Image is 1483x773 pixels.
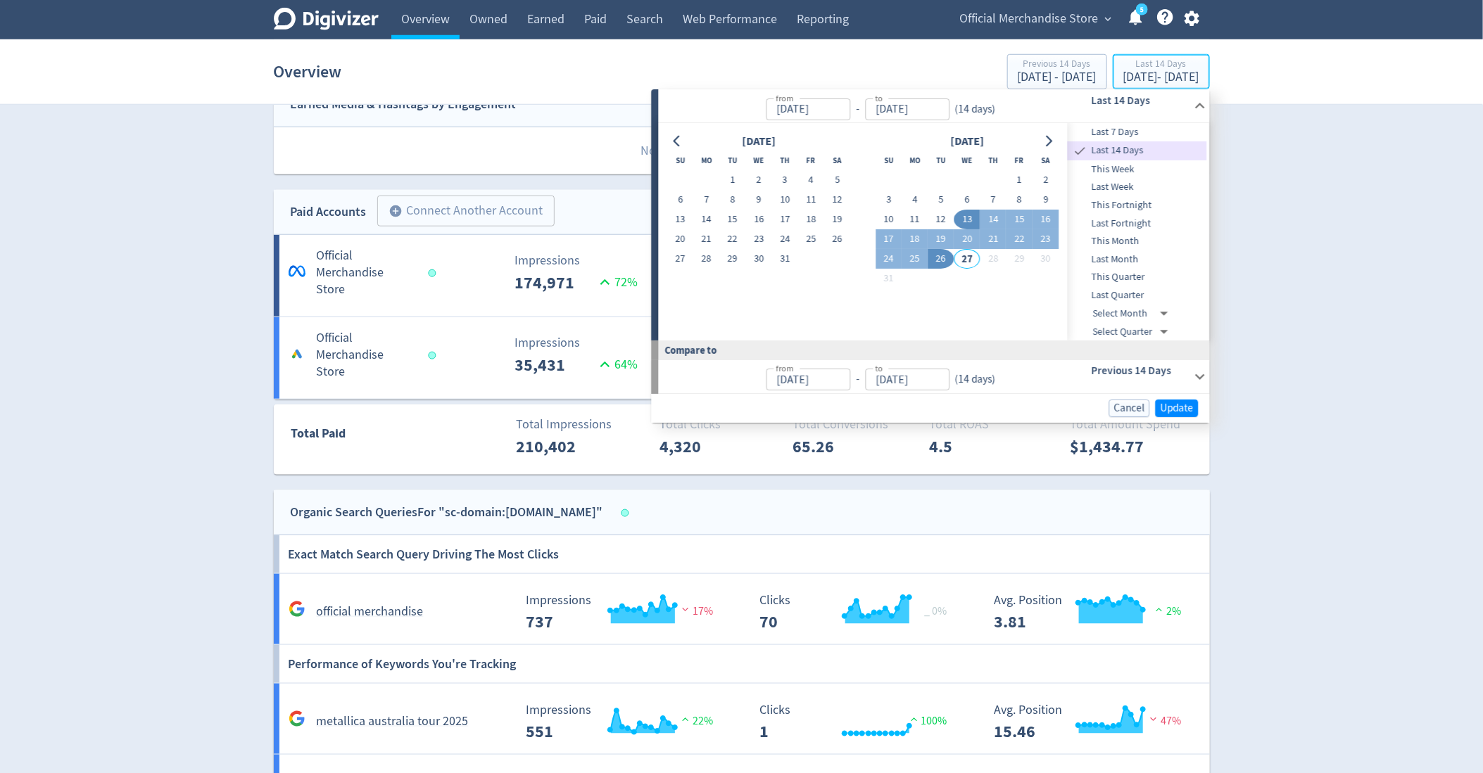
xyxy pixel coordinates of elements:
img: negative-performance.svg [679,604,693,615]
p: Total Conversions [793,415,920,434]
img: positive-performance.svg [907,714,921,724]
h5: metallica australia tour 2025 [317,713,469,730]
label: to [875,92,883,104]
th: Friday [1006,151,1033,171]
button: 27 [667,250,693,269]
img: negative-performance.svg [1147,714,1161,724]
button: 19 [824,210,850,230]
button: 30 [1033,250,1059,269]
button: 20 [667,230,693,250]
div: Paid Accounts [291,202,367,222]
button: Connect Another Account [377,196,555,226]
button: 11 [902,210,928,230]
button: 18 [902,230,928,250]
div: Select Quarter [1093,323,1174,341]
span: expand_more [1102,13,1115,25]
span: Last Month [1068,252,1207,267]
button: 15 [1006,210,1033,230]
svg: Google Analytics [289,710,305,727]
th: Sunday [876,151,902,171]
button: 16 [746,210,772,230]
p: 4,320 [660,434,740,459]
h1: Overview [274,49,342,94]
button: 5 [928,191,954,210]
button: 28 [693,250,719,269]
label: to [875,363,883,375]
button: 1 [719,171,745,191]
label: from [776,363,793,375]
button: 14 [693,210,719,230]
button: 29 [1006,250,1033,269]
button: 22 [1006,230,1033,250]
button: 23 [1033,230,1059,250]
button: 4 [902,191,928,210]
button: 23 [746,230,772,250]
button: 15 [719,210,745,230]
th: Thursday [772,151,798,171]
h5: Official Merchandise Store [317,248,415,298]
p: Total ROAS [930,415,1057,434]
span: Last Fortnight [1068,216,1207,231]
p: Total Impressions [516,415,643,434]
a: Official Merchandise StoreImpressions35,43164%Clicks6652%Conversions18.26115%ROAS8.8501%Amount Sp... [274,317,1210,399]
span: This Week [1068,162,1207,177]
th: Wednesday [954,151,980,171]
h6: Last 14 Days [1092,92,1188,109]
span: Cancel [1114,403,1145,414]
button: 7 [980,191,1006,210]
button: 17 [772,210,798,230]
button: 22 [719,230,745,250]
div: ( 14 days ) [949,372,996,388]
div: - [850,372,865,388]
span: This Month [1068,234,1207,249]
button: 13 [954,210,980,230]
th: Tuesday [928,151,954,171]
a: official merchandise Impressions 737 Impressions 737 17% Clicks 70 Clicks 70 _ 0% Avg. Position 3... [274,574,1210,645]
th: Friday [798,151,824,171]
div: [DATE] [946,132,988,151]
div: Compare to [652,341,1210,360]
div: Last 14 Days [1068,141,1207,160]
p: Impressions [515,333,642,352]
button: Cancel [1109,400,1150,417]
button: 25 [902,250,928,269]
div: Select Month [1093,305,1174,323]
button: 20 [954,230,980,250]
p: 174,971 [515,270,595,295]
button: 12 [824,191,850,210]
span: Update [1161,403,1194,414]
img: positive-performance.svg [679,714,693,724]
button: 13 [667,210,693,230]
div: from-to(14 days)Last 14 Days [659,123,1210,340]
button: 6 [954,191,980,210]
th: Sunday [667,151,693,171]
span: 100% [907,714,947,728]
span: Last 14 Days [1089,143,1207,159]
button: Update [1156,400,1199,417]
a: metallica australia tour 2025 Impressions 551 Impressions 551 22% Clicks 1 Clicks 1 100% Avg. Pos... [274,684,1210,755]
div: ( 14 days ) [949,101,1002,117]
span: Data last synced: 27 Aug 2025, 5:02pm (AEST) [621,509,633,517]
button: 18 [798,210,824,230]
button: 31 [876,269,902,289]
span: 22% [679,714,713,728]
div: from-to(14 days)Previous 14 Days [659,360,1210,394]
p: Total Amount Spend [1071,415,1198,434]
span: _ 0% [925,604,947,618]
button: 2 [746,171,772,191]
button: 1 [1006,171,1033,191]
span: Last Week [1068,180,1207,196]
button: 21 [693,230,719,250]
th: Wednesday [746,151,772,171]
p: 65.26 [793,434,873,459]
p: 210,402 [516,434,597,459]
button: 5 [824,171,850,191]
svg: Clicks 70 [753,594,964,631]
div: Total Paid [274,423,430,450]
button: 24 [772,230,798,250]
button: 28 [980,250,1006,269]
span: Last Quarter [1068,288,1207,303]
button: 10 [772,191,798,210]
p: $1,434.77 [1071,434,1151,459]
p: Impressions [515,251,642,270]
